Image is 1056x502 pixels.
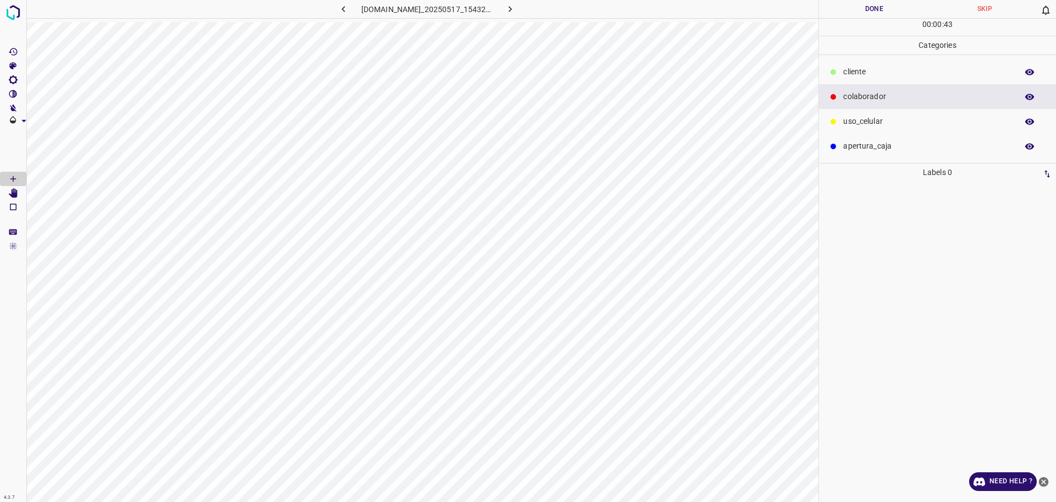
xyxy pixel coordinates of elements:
div: ​​cliente [819,59,1056,84]
div: : : [922,19,953,36]
p: colaborador [843,91,1012,102]
div: apertura_caja [819,134,1056,159]
p: apertura_caja [843,140,1012,152]
button: close-help [1037,472,1050,491]
h6: [DOMAIN_NAME]_20250517_154325_frame_00029.jpg [361,3,492,18]
p: 00 [933,19,942,30]
p: 00 [922,19,931,30]
div: colaborador [819,84,1056,109]
a: Need Help ? [969,472,1037,491]
p: Labels 0 [822,163,1053,182]
p: Categories [819,36,1056,54]
p: 43 [944,19,953,30]
img: logo [3,3,23,23]
div: uso_celular [819,109,1056,134]
div: 4.3.7 [1,493,18,502]
p: uso_celular [843,116,1012,127]
p: ​​cliente [843,66,1012,78]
